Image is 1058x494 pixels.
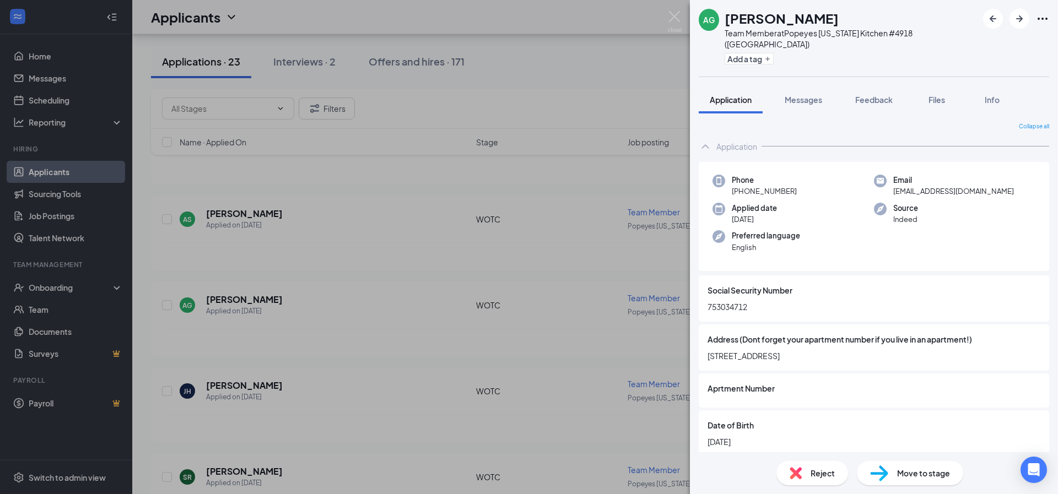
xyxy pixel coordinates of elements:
[708,382,775,394] span: Aprtment Number
[1013,12,1026,25] svg: ArrowRight
[732,242,800,253] span: English
[983,9,1003,29] button: ArrowLeftNew
[708,333,972,345] span: Address (Dont forget your apartment number if you live in an apartment!)
[716,141,757,152] div: Application
[986,12,1000,25] svg: ArrowLeftNew
[855,95,893,105] span: Feedback
[1019,122,1049,131] span: Collapse all
[732,230,800,241] span: Preferred language
[732,203,777,214] span: Applied date
[893,203,918,214] span: Source
[708,436,1040,448] span: [DATE]
[1010,9,1029,29] button: ArrowRight
[893,175,1014,186] span: Email
[699,140,712,153] svg: ChevronUp
[708,350,1040,362] span: [STREET_ADDRESS]
[1036,12,1049,25] svg: Ellipses
[725,28,978,50] div: Team Member at Popeyes [US_STATE] Kitchen #4918 ([GEOGRAPHIC_DATA])
[893,214,918,225] span: Indeed
[811,467,835,479] span: Reject
[710,95,752,105] span: Application
[929,95,945,105] span: Files
[785,95,822,105] span: Messages
[897,467,950,479] span: Move to stage
[708,419,754,431] span: Date of Birth
[708,301,1040,313] span: 753034712
[703,14,715,25] div: AG
[725,9,839,28] h1: [PERSON_NAME]
[1021,457,1047,483] div: Open Intercom Messenger
[764,56,771,62] svg: Plus
[725,53,774,64] button: PlusAdd a tag
[708,284,792,296] span: Social Security Number
[893,186,1014,197] span: [EMAIL_ADDRESS][DOMAIN_NAME]
[985,95,1000,105] span: Info
[732,186,797,197] span: [PHONE_NUMBER]
[732,214,777,225] span: [DATE]
[732,175,797,186] span: Phone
